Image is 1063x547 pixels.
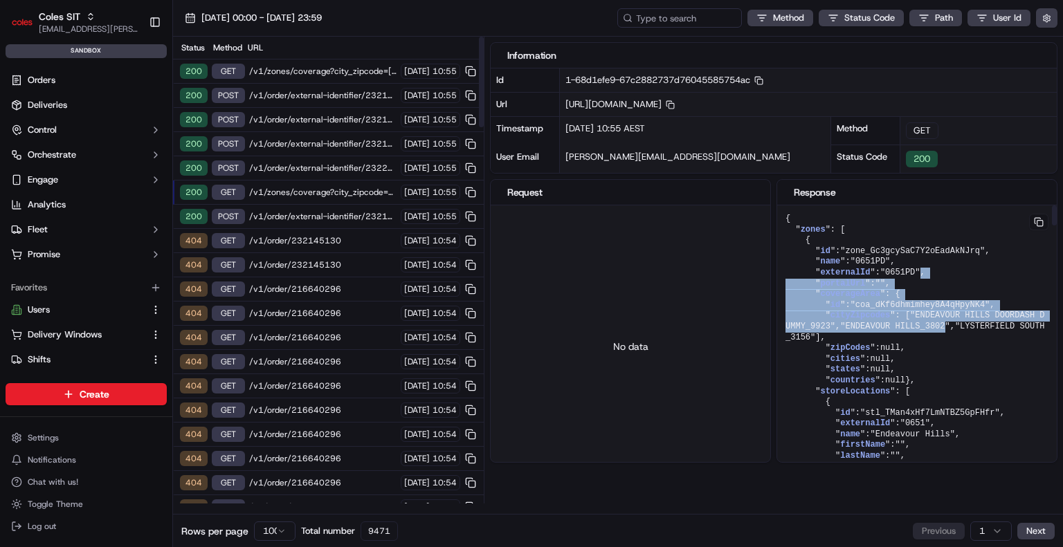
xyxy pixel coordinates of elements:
span: /v1/order/232145130 [249,235,397,246]
div: POST [212,112,245,127]
span: "stl_TMan4xHf7LmNTBZ5GpFHfr" [860,408,1000,418]
span: 10:54 [433,259,457,270]
span: cityZipcodes [830,310,890,320]
span: "LYSTERFIELD SOUTH_3156" [785,322,1044,342]
span: /v1/order/216640296 [249,308,397,319]
span: [DATE] [404,284,430,295]
span: API Documentation [131,201,222,214]
div: Url [491,92,560,116]
span: "" [895,440,905,449]
button: Chat with us! [6,472,167,492]
span: [DATE] [404,235,430,246]
span: [DATE] [404,356,430,367]
div: 404 [180,281,208,297]
span: Chat with us! [28,476,78,488]
span: /v1/order/external-identifier/232160889/delivery-window [249,114,397,125]
button: Status Code [819,10,904,26]
button: Coles SITColes SIT[EMAIL_ADDRESS][PERSON_NAME][PERSON_NAME][DOMAIN_NAME] [6,6,143,39]
span: Orders [28,74,55,86]
button: Shifts [6,349,167,371]
a: Shifts [11,353,145,366]
span: [DATE] [404,163,430,174]
button: Path [909,10,962,26]
span: [DATE] 00:00 - [DATE] 23:59 [201,12,322,24]
div: 200 [180,185,208,200]
span: [DATE] [404,453,430,464]
span: Path [935,12,953,24]
span: 10:54 [433,405,457,416]
span: 10:55 [433,114,457,125]
span: Settings [28,432,59,443]
div: GET [212,402,245,418]
span: Toggle Theme [28,499,83,510]
div: URL [248,42,478,53]
button: Users [6,299,167,321]
span: Orchestrate [28,149,76,161]
span: lastName [840,451,880,461]
span: 10:54 [433,453,457,464]
span: 10:54 [433,429,457,440]
button: [DATE] 00:00 - [DATE] 23:59 [179,8,328,28]
span: /v1/order/216640296 [249,332,397,343]
span: id [820,246,830,256]
span: Deliveries [28,99,67,111]
span: "" [890,451,900,461]
div: 404 [180,306,208,321]
a: Analytics [6,194,167,216]
div: 9471 [361,521,398,541]
img: Nash [14,14,42,41]
span: phoneNumber [840,462,895,472]
button: Toggle Theme [6,494,167,514]
span: Pylon [138,234,167,245]
span: Engage [28,174,58,186]
span: "Endeavour Hills" [870,429,954,439]
a: 💻API Documentation [111,195,228,220]
div: GET [212,354,245,369]
span: Users [28,304,50,316]
div: 404 [180,499,208,514]
span: Method [773,12,804,24]
span: /v1/order/216640296 [249,477,397,488]
div: POST [212,88,245,103]
button: Start new chat [235,136,252,153]
span: 10:54 [433,235,457,246]
span: 10:55 [433,163,457,174]
span: Knowledge Base [28,201,106,214]
span: Control [28,124,57,136]
span: [EMAIL_ADDRESS][PERSON_NAME][PERSON_NAME][DOMAIN_NAME] [39,24,138,35]
span: 10:55 [433,90,457,101]
span: Log out [28,521,56,532]
span: /v1/zones/coverage?city_zipcode=Endeavour%20Hills_3802 [249,187,397,198]
div: Timestamp [491,117,560,145]
span: Create [80,387,109,401]
div: GET [212,475,245,490]
span: 10:54 [433,356,457,367]
span: zipCodes [830,343,871,353]
span: null [885,376,905,385]
div: Method [210,42,244,53]
span: [DATE] [404,66,430,77]
span: 10:55 [433,138,457,149]
span: Promise [28,248,60,261]
span: /v1/order/216640296 [249,453,397,464]
span: null [870,354,890,364]
span: 10:54 [433,284,457,295]
input: Got a question? Start typing here... [36,89,249,104]
button: Create [6,383,167,405]
div: Start new chat [47,132,227,146]
a: 📗Knowledge Base [8,195,111,220]
button: Coles SIT [39,10,80,24]
div: 200 [180,160,208,176]
span: externalId [820,268,870,277]
div: GET [212,378,245,393]
div: GET [906,122,938,139]
span: 10:54 [433,332,457,343]
span: "zone_Gc3gcySaC7Y2oEadAkNJrq" [840,246,985,256]
div: GET [212,330,245,345]
span: [DATE] [404,187,430,198]
div: GET [212,499,245,514]
a: Powered byPylon [98,234,167,245]
div: Favorites [6,277,167,299]
a: Orders [6,69,167,91]
span: [URL][DOMAIN_NAME] [565,98,675,110]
